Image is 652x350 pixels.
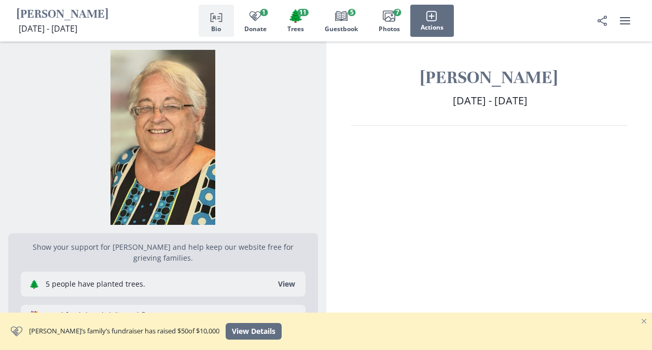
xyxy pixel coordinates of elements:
div: [PERSON_NAME] ’s family’s fundraiser has raised $ 50 of $10,000 [29,326,219,336]
span: 5 [348,9,356,16]
img: Photo of Nancy [8,50,318,225]
button: Share Obituary [592,10,613,31]
h1: [PERSON_NAME] [351,66,628,89]
span: 11 [297,9,309,16]
span: [DATE] - [DATE] [453,93,528,107]
span: 7 [394,9,401,16]
span: Actions [421,24,443,31]
button: Close footer [637,315,650,327]
button: Trees [277,5,314,37]
span: Donate [244,25,267,33]
span: Photos [379,25,400,33]
span: Bio [211,25,221,33]
span: Guestbook [325,25,358,33]
button: Actions [410,5,454,37]
p: Show your support for [PERSON_NAME] and help keep our website free for grieving families. [21,241,306,263]
a: Order [268,311,301,321]
span: Trees [287,25,304,33]
button: Photos [368,5,410,37]
button: Donate [234,5,277,37]
button: Bio [199,5,234,37]
button: View Details [226,323,282,340]
span: Tree [288,8,303,23]
button: View [272,276,301,292]
h1: [PERSON_NAME] [17,7,108,23]
div: Open photos full screen [8,42,318,225]
button: Guestbook [314,5,368,37]
button: user menu [615,10,635,31]
span: [DATE] - [DATE] [19,23,77,34]
span: 1 [260,9,268,16]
